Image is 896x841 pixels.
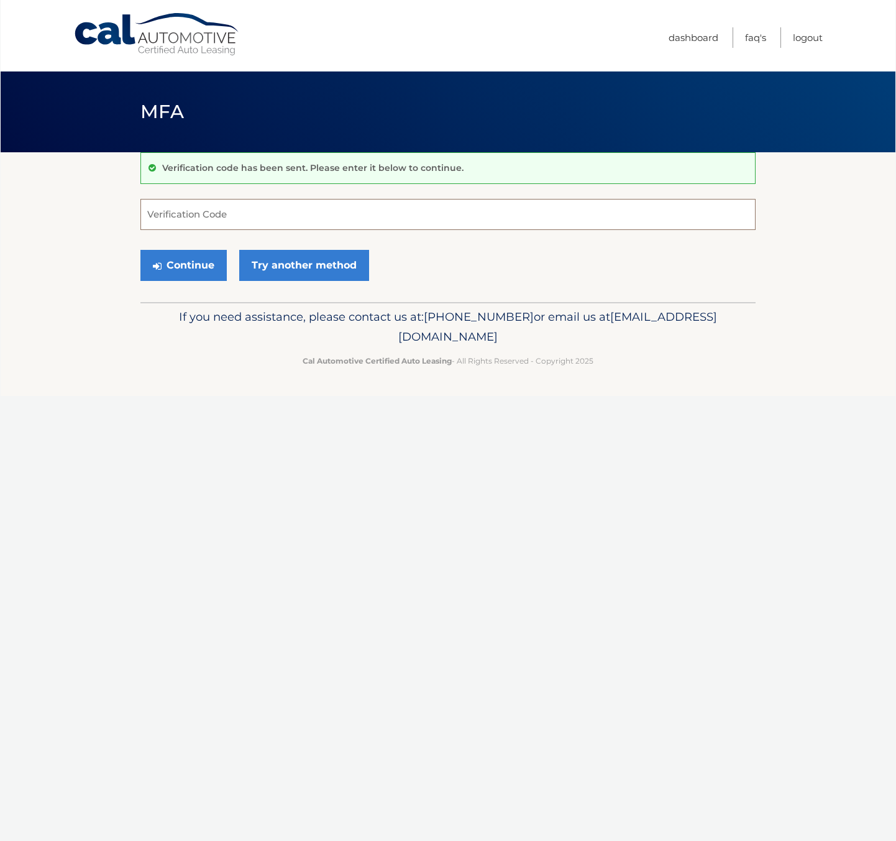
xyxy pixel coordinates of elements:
[162,162,464,173] p: Verification code has been sent. Please enter it below to continue.
[140,100,184,123] span: MFA
[669,27,718,48] a: Dashboard
[398,310,717,344] span: [EMAIL_ADDRESS][DOMAIN_NAME]
[140,250,227,281] button: Continue
[149,354,747,367] p: - All Rights Reserved - Copyright 2025
[424,310,534,324] span: [PHONE_NUMBER]
[745,27,766,48] a: FAQ's
[793,27,823,48] a: Logout
[140,199,756,230] input: Verification Code
[239,250,369,281] a: Try another method
[303,356,452,365] strong: Cal Automotive Certified Auto Leasing
[149,307,747,347] p: If you need assistance, please contact us at: or email us at
[73,12,241,57] a: Cal Automotive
